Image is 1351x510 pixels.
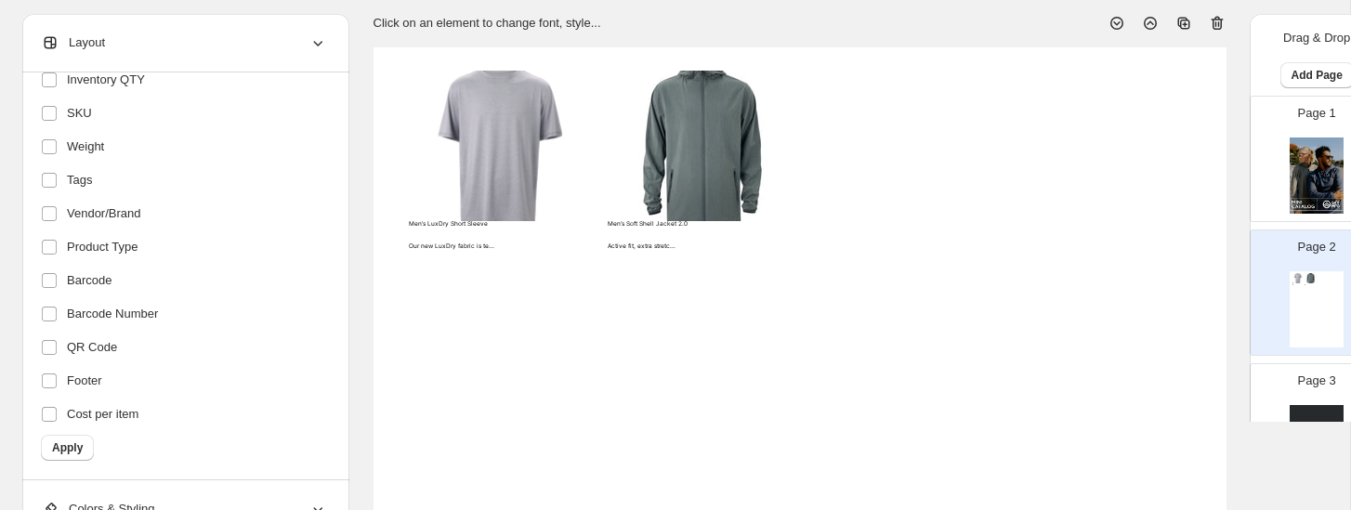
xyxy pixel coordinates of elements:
span: Vendor/Brand [67,204,141,223]
button: Apply [41,435,94,461]
span: Cost per item [67,405,138,424]
span: Apply [52,440,83,455]
img: primaryImage [1305,273,1317,283]
img: cover page [1290,137,1344,214]
div: Men’s LuxDry Short Sleeve Our new LuxDry fabric is te... [409,221,517,250]
span: Footer [67,372,102,390]
span: SKU [67,104,92,123]
img: cover page [1290,405,1344,481]
div: Men’s Soft Shell Jacket 2.0 Active fit, extra stretc... [1305,283,1311,285]
p: Drag & Drop [1283,29,1350,47]
img: primaryImage [409,71,595,221]
p: Page 2 [1298,238,1336,256]
p: Page 1 [1298,104,1336,123]
span: Weight [67,137,104,156]
img: primaryImage [1292,273,1305,283]
span: Add Page [1292,68,1343,83]
span: Inventory QTY [67,71,145,89]
span: Product Type [67,238,138,256]
span: Barcode [67,271,111,290]
div: Men’s Soft Shell Jacket 2.0 Active fit, extra stretc... [608,221,715,250]
img: primaryImage [608,71,794,221]
span: Layout [41,33,105,52]
span: Barcode Number [67,305,158,323]
p: Page 3 [1298,372,1336,390]
div: Men’s LuxDry Short Sleeve Our new LuxDry fabric is te... [1292,283,1299,285]
span: Tags [67,171,92,190]
span: QR Code [67,338,117,357]
p: Click on an element to change font, style... [374,14,601,33]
